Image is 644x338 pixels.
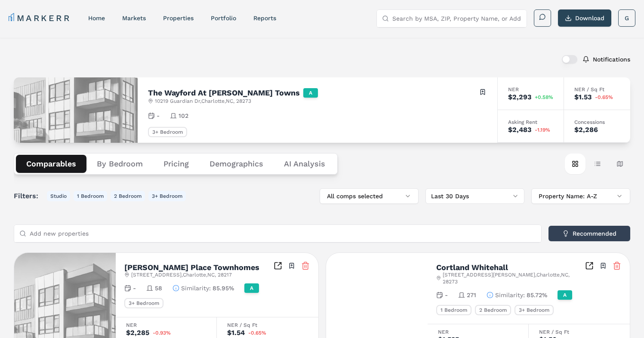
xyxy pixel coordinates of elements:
button: 2 Bedroom [111,191,145,201]
span: Similarity : [495,291,525,299]
h2: [PERSON_NAME] Place Townhomes [124,264,259,271]
span: Filters: [14,191,43,201]
span: 58 [155,284,162,292]
button: Download [558,9,611,27]
button: Studio [47,191,70,201]
div: NER [438,329,518,335]
span: - [133,284,136,292]
div: 2 Bedroom [475,305,511,315]
div: A [303,88,318,98]
a: markets [122,15,146,22]
div: A [244,283,259,293]
div: NER / Sq Ft [227,323,308,328]
div: NER [126,323,206,328]
button: By Bedroom [86,155,153,173]
a: Inspect Comparables [274,261,282,270]
div: $2,293 [508,94,531,101]
span: -0.65% [248,330,266,335]
div: 1 Bedroom [436,305,471,315]
span: -0.93% [153,330,171,335]
span: G [625,14,629,22]
div: NER / Sq Ft [574,87,620,92]
span: -0.65% [595,95,613,100]
span: -1.19% [535,127,550,132]
input: Search by MSA, ZIP, Property Name, or Address [392,10,521,27]
button: Pricing [153,155,199,173]
div: 3+ Bedroom [124,298,163,308]
span: 85.95% [213,284,234,292]
button: Comparables [16,155,86,173]
div: $2,483 [508,126,531,133]
div: Asking Rent [508,120,553,125]
span: [STREET_ADDRESS] , Charlotte , NC , 28217 [131,271,232,278]
div: $1.54 [227,329,245,336]
div: $2,285 [126,329,149,336]
div: 3+ Bedroom [515,305,554,315]
span: 10219 Guardian Dr , Charlotte , NC , 28273 [155,98,251,104]
a: reports [253,15,276,22]
a: Inspect Comparables [585,261,594,270]
div: NER [508,87,553,92]
label: Notifications [593,56,630,62]
button: 1 Bedroom [74,191,107,201]
a: MARKERR [9,12,71,24]
div: A [558,290,572,300]
div: Concessions [574,120,620,125]
div: NER / Sq Ft [539,329,619,335]
span: [STREET_ADDRESS][PERSON_NAME] , Charlotte , NC , 28273 [443,271,585,285]
div: $1.53 [574,94,592,101]
h2: The Wayford At [PERSON_NAME] Towns [148,89,300,97]
span: - [445,291,448,299]
button: Similarity:85.95% [173,284,234,292]
a: home [88,15,105,22]
button: G [618,9,635,27]
button: AI Analysis [274,155,336,173]
button: All comps selected [320,188,419,204]
a: properties [163,15,194,22]
button: Demographics [199,155,274,173]
button: Similarity:85.72% [487,291,547,299]
a: Portfolio [211,15,236,22]
span: Similarity : [181,284,211,292]
span: 271 [467,291,476,299]
span: +0.58% [535,95,553,100]
span: 85.72% [527,291,547,299]
button: Property Name: A-Z [531,188,630,204]
div: 3+ Bedroom [148,127,187,137]
h2: Cortland Whitehall [436,264,508,271]
button: Recommended [548,226,630,241]
input: Add new properties [30,225,536,242]
div: $2,286 [574,126,598,133]
button: 3+ Bedroom [148,191,186,201]
span: 102 [179,111,188,120]
span: - [157,111,160,120]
